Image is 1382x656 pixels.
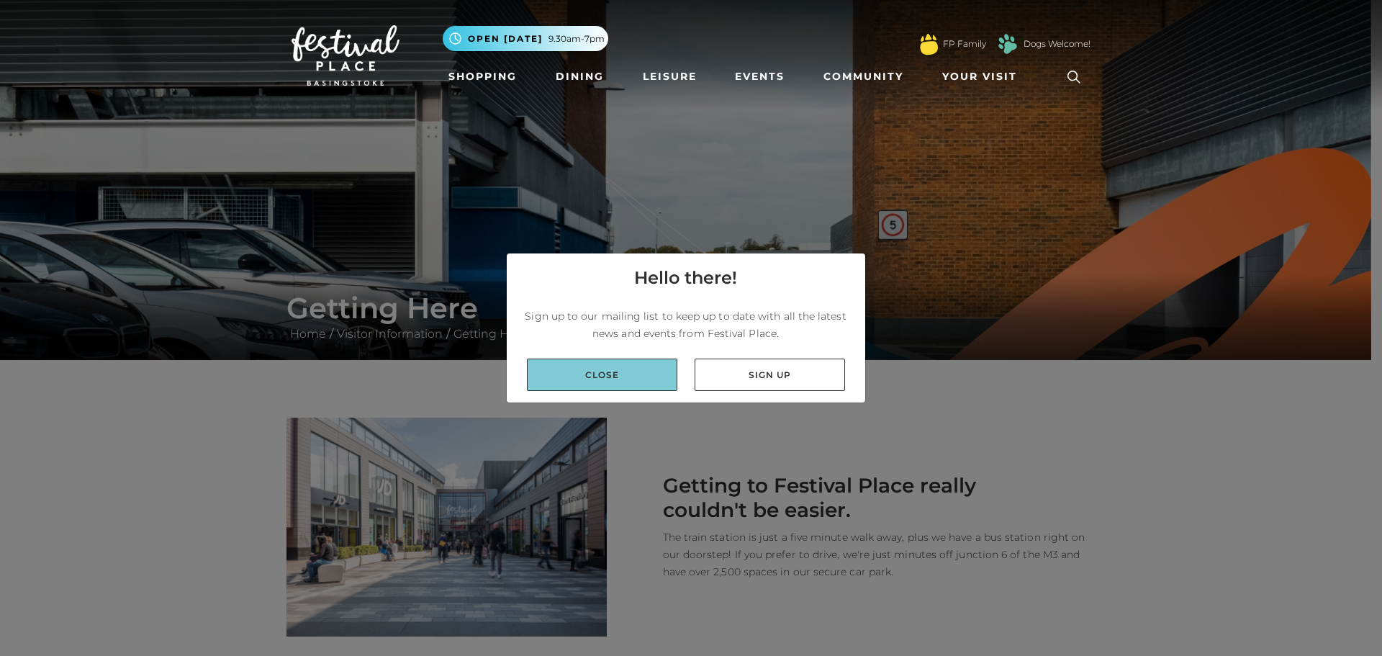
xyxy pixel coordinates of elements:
[550,63,610,90] a: Dining
[943,37,986,50] a: FP Family
[443,63,523,90] a: Shopping
[634,265,737,291] h4: Hello there!
[548,32,605,45] span: 9.30am-7pm
[468,32,543,45] span: Open [DATE]
[942,69,1017,84] span: Your Visit
[637,63,703,90] a: Leisure
[695,359,845,391] a: Sign up
[818,63,909,90] a: Community
[518,307,854,342] p: Sign up to our mailing list to keep up to date with all the latest news and events from Festival ...
[729,63,790,90] a: Events
[292,25,399,86] img: Festival Place Logo
[936,63,1030,90] a: Your Visit
[443,26,608,51] button: Open [DATE] 9.30am-7pm
[527,359,677,391] a: Close
[1024,37,1090,50] a: Dogs Welcome!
